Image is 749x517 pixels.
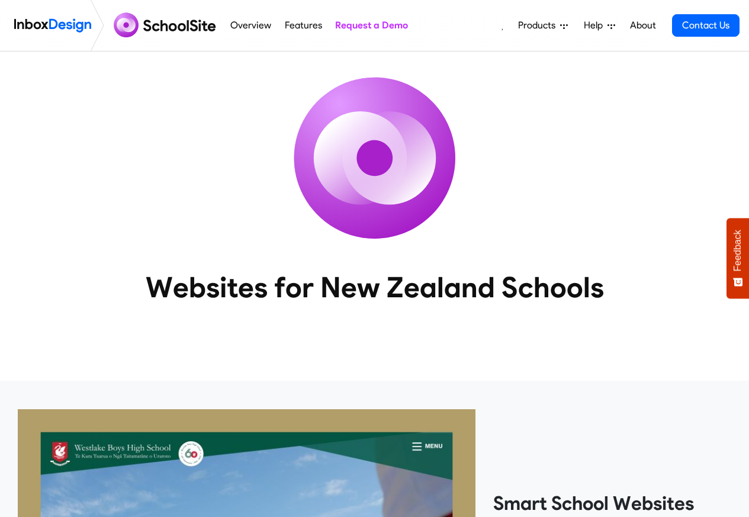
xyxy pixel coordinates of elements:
[518,18,560,33] span: Products
[94,269,656,305] heading: Websites for New Zealand Schools
[281,14,325,37] a: Features
[584,18,607,33] span: Help
[109,11,224,40] img: schoolsite logo
[268,52,481,265] img: icon_schoolsite.svg
[227,14,275,37] a: Overview
[732,230,743,271] span: Feedback
[672,14,740,37] a: Contact Us
[332,14,411,37] a: Request a Demo
[626,14,659,37] a: About
[513,14,573,37] a: Products
[493,492,731,515] heading: Smart School Websites
[579,14,620,37] a: Help
[727,218,749,298] button: Feedback - Show survey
